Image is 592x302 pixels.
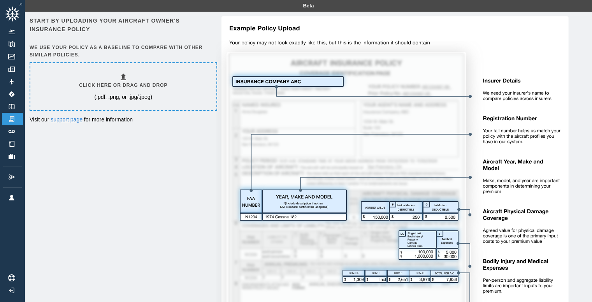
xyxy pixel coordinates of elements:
h6: We use your policy as a baseline to compare with other similar policies. [30,44,216,59]
p: Visit our for more information [30,116,216,123]
h6: Click here or drag and drop [79,82,167,89]
h6: Start by uploading your aircraft owner's insurance policy [30,16,216,34]
a: support page [51,116,83,123]
p: (.pdf, .png, or .jpg/.jpeg) [94,93,152,101]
